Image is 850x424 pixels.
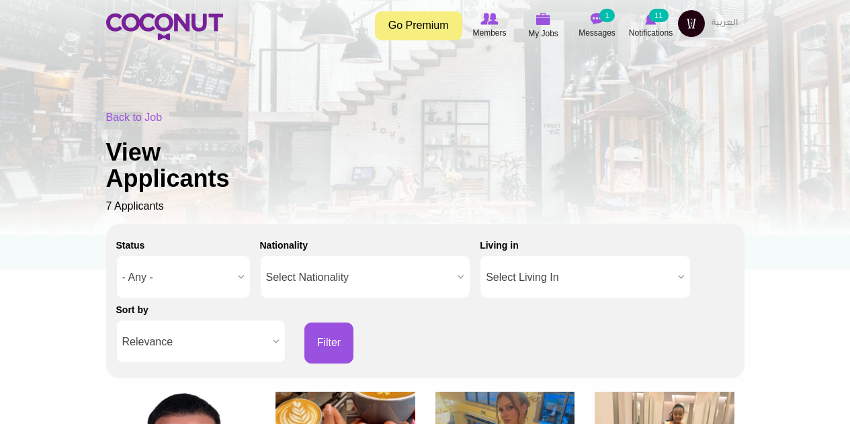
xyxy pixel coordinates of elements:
[116,303,148,316] label: Sort by
[486,256,673,299] span: Select Living In
[705,10,745,37] a: العربية
[472,26,506,40] span: Members
[629,26,673,40] span: Notifications
[106,112,163,123] a: Back to Job
[517,10,570,42] a: My Jobs My Jobs
[649,9,668,22] small: 11
[624,10,678,41] a: Notifications Notifications 11
[106,13,223,40] img: Home
[570,10,624,41] a: Messages Messages 1
[463,10,517,41] a: Browse Members Members
[591,13,604,25] img: Messages
[106,139,274,192] h1: View Applicants
[375,11,462,40] a: Go Premium
[645,13,656,25] img: Notifications
[122,321,267,364] span: Relevance
[106,110,745,214] div: 7 Applicants
[304,323,354,364] button: Filter
[480,13,498,25] img: Browse Members
[599,9,614,22] small: 1
[260,239,308,252] label: Nationality
[122,256,232,299] span: - Any -
[579,26,615,40] span: Messages
[116,239,145,252] label: Status
[266,256,453,299] span: Select Nationality
[536,13,551,25] img: My Jobs
[528,27,558,40] span: My Jobs
[480,239,519,252] label: Living in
